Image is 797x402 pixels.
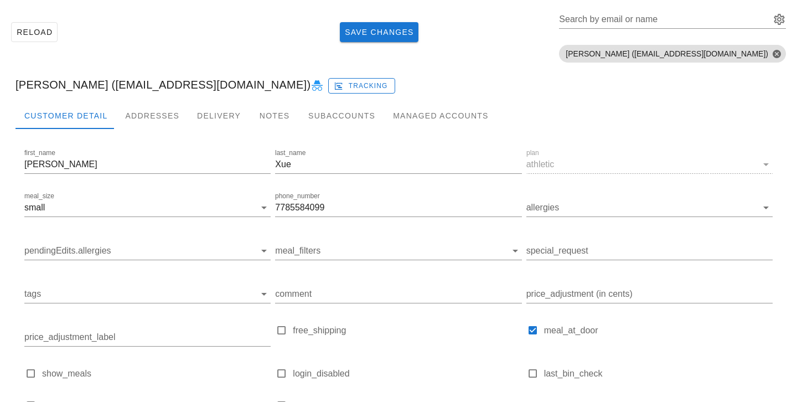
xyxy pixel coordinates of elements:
label: plan [526,149,539,157]
span: Save Changes [344,28,414,37]
button: Close [772,49,782,59]
div: Customer Detail [15,102,116,129]
button: Tracking [328,78,395,94]
span: Reload [16,28,53,37]
div: planathletic [526,156,773,173]
span: [PERSON_NAME] ([EMAIL_ADDRESS][DOMAIN_NAME]) [566,45,779,63]
div: Subaccounts [299,102,384,129]
div: Notes [250,102,299,129]
label: free_shipping [293,325,521,336]
div: tags [24,285,271,303]
button: Search by email or name appended action [773,13,786,26]
a: Tracking [328,76,395,94]
div: pendingEdits.allergies [24,242,271,260]
label: phone_number [275,192,320,200]
div: meal_filters [275,242,521,260]
button: Reload [11,22,58,42]
label: show_meals [42,368,271,379]
div: allergies [526,199,773,217]
label: meal_at_door [544,325,773,336]
label: meal_size [24,192,54,200]
label: last_bin_check [544,368,773,379]
div: Managed Accounts [384,102,497,129]
div: meal_sizesmall [24,199,271,217]
label: login_disabled [293,368,521,379]
div: Addresses [116,102,188,129]
label: last_name [275,149,306,157]
button: Save Changes [340,22,418,42]
label: first_name [24,149,55,157]
span: Tracking [336,81,388,91]
div: small [24,203,45,213]
div: Delivery [188,102,250,129]
div: [PERSON_NAME] ([EMAIL_ADDRESS][DOMAIN_NAME]) [7,67,790,102]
